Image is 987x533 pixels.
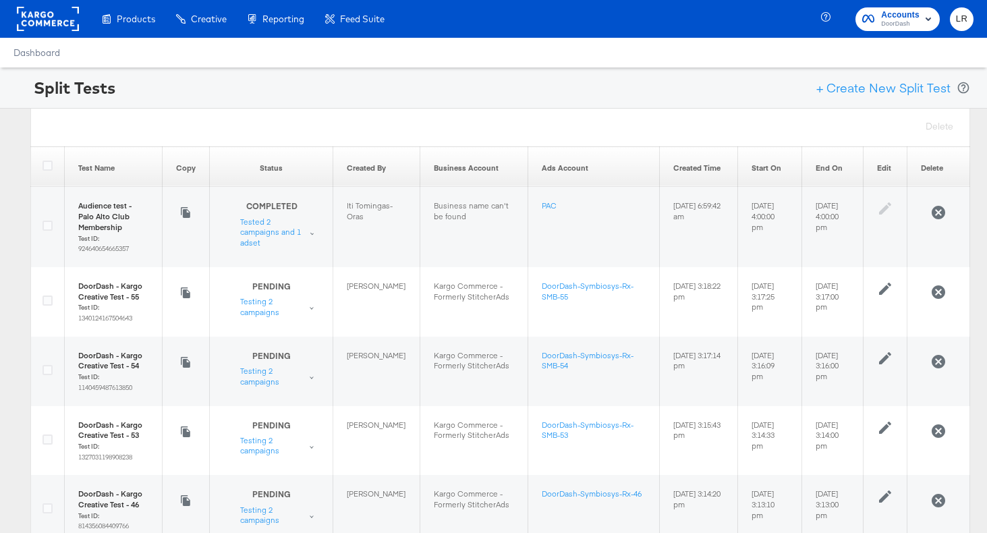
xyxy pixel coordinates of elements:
[528,146,660,187] th: Ads Account
[816,281,849,312] div: [DATE] 3:17:00 pm
[542,420,633,441] a: DoorDash-Symbiosys-Rx-SMB-53
[78,420,148,441] span: DoorDash - Kargo Creative Test - 53
[78,511,99,520] strong: Test ID:
[333,187,420,267] td: Iti Tomingas-Oras
[78,511,129,531] small: 814356084409766
[252,281,291,292] div: PENDING
[240,435,304,456] div: Testing 2 campaigns
[78,303,99,312] strong: Test ID:
[881,19,920,30] span: DoorDash
[78,350,148,371] span: DoorDash - Kargo Creative Test - 54
[340,13,385,24] span: Feed Suite
[333,406,420,476] td: [PERSON_NAME]
[660,267,738,337] td: [DATE] 3:18:22 pm
[542,350,633,371] a: DoorDash-Symbiosys-Rx-SMB-54
[252,488,291,500] div: PENDING
[816,420,849,451] div: [DATE] 3:14:00 pm
[13,47,60,58] a: Dashboard
[881,8,920,22] span: Accounts
[117,13,155,24] span: Products
[262,13,304,24] span: Reporting
[420,187,528,267] td: Business name can't be found
[420,337,528,406] td: Kargo Commerce - Formerly StitcherAds
[333,267,420,337] td: [PERSON_NAME]
[737,187,801,267] td: [DATE] 4:00:00 pm
[78,234,129,254] small: 924640654665357
[816,488,849,520] div: [DATE] 3:13:00 pm
[240,505,304,526] div: Testing 2 campaigns
[240,217,304,248] div: Tested 2 campaigns and 1 adset
[240,296,304,317] div: Testing 2 campaigns
[34,76,115,99] div: Split Tests
[78,488,148,509] span: DoorDash - Kargo Creative Test - 46
[660,406,738,476] td: [DATE] 3:15:43 pm
[78,442,99,451] strong: Test ID:
[78,372,99,381] strong: Test ID:
[950,7,974,31] button: LR
[333,337,420,406] td: [PERSON_NAME]
[191,13,227,24] span: Creative
[907,146,969,187] th: Delete
[78,200,148,232] span: Audience test - Palo Alto Club Membership
[246,200,298,212] div: COMPLETED
[737,406,801,476] td: [DATE] 3:14:33 pm
[542,281,633,302] a: DoorDash-Symbiosys-Rx-SMB-55
[737,267,801,337] td: [DATE] 3:17:25 pm
[420,146,528,187] th: Business Account
[78,281,148,302] span: DoorDash - Kargo Creative Test - 55
[810,73,957,103] button: + Create New Split Test
[816,350,849,382] div: [DATE] 3:16:00 pm
[162,146,209,187] th: Copy
[240,366,304,387] div: Testing 2 campaigns
[737,337,801,406] td: [DATE] 3:16:09 pm
[78,234,99,243] strong: Test ID:
[223,163,320,173] div: Status
[420,406,528,476] td: Kargo Commerce - Formerly StitcherAds
[801,146,863,187] th: End On
[78,303,132,322] small: 1340124167504643
[78,442,132,461] small: 1327031198908238
[542,488,642,499] a: DoorDash-Symbiosys-Rx-46
[955,11,968,27] span: LR
[660,146,738,187] th: Created Time
[252,350,291,362] div: PENDING
[78,372,132,392] small: 1140459487613850
[863,146,907,187] th: Edit
[542,200,557,211] a: PAC
[252,420,291,431] div: PENDING
[333,146,420,187] th: Created By
[855,7,940,31] button: AccountsDoorDash
[420,267,528,337] td: Kargo Commerce - Formerly StitcherAds
[65,146,163,187] th: Test Name
[737,146,801,187] th: Start On
[660,187,738,267] td: [DATE] 6:59:42 am
[660,337,738,406] td: [DATE] 3:17:14 pm
[816,200,849,232] div: [DATE] 4:00:00 pm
